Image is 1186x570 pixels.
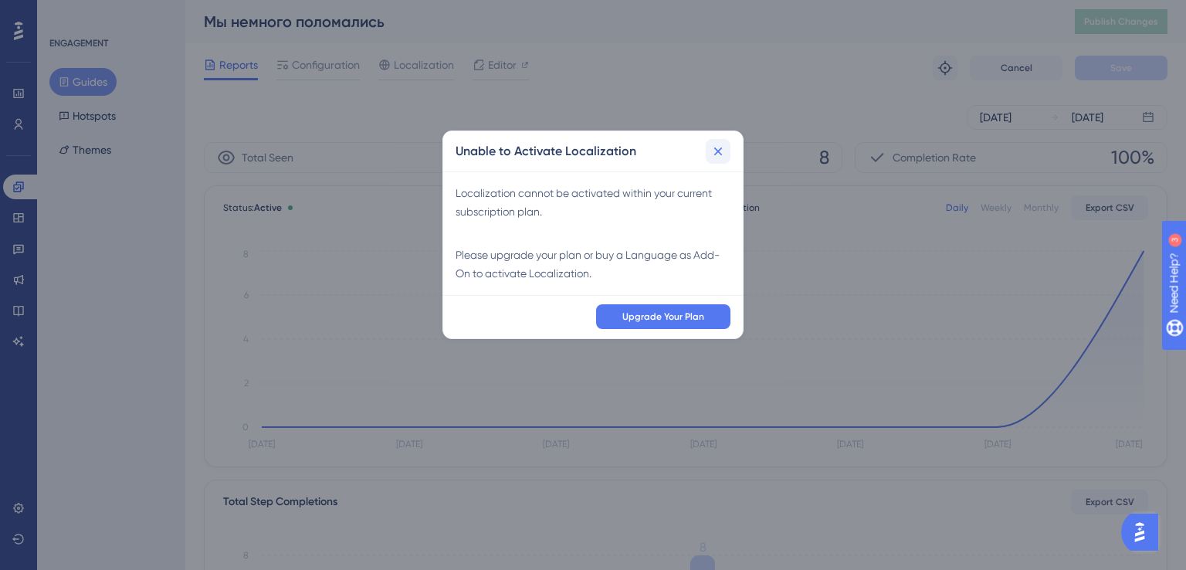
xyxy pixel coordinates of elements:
[456,246,730,283] div: Please upgrade your plan or buy a Language as Add-On to activate Localization.
[36,4,97,22] span: Need Help?
[622,310,704,323] span: Upgrade Your Plan
[107,8,112,20] div: 3
[456,142,636,161] h2: Unable to Activate Localization
[456,184,730,221] div: Localization cannot be activated within your current subscription plan.
[1121,509,1167,555] iframe: UserGuiding AI Assistant Launcher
